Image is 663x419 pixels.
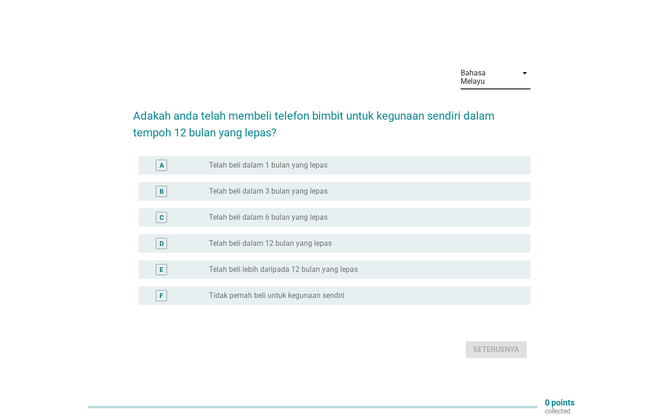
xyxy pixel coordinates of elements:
label: Telah beli dalam 3 bulan yang lepas [209,187,328,196]
label: Tidak pernah beli untuk kegunaan sendiri [209,291,344,300]
div: Bahasa Melayu [461,69,512,86]
h2: Adakah anda telah membeli telefon bimbit untuk kegunaan sendiri dalam tempoh 12 bulan yang lepas? [133,98,530,141]
div: F [160,291,163,301]
p: collected [545,407,575,415]
label: Telah beli dalam 12 bulan yang lepas [209,239,332,248]
div: B [160,187,164,196]
label: Telah beli lebih daripada 12 bulan yang lepas [209,265,358,274]
i: arrow_drop_down [519,68,530,79]
label: Telah beli dalam 6 bulan yang lepas [209,213,328,222]
div: A [160,161,164,170]
label: Telah beli dalam 1 bulan yang lepas [209,161,328,170]
p: 0 points [545,399,575,407]
div: D [160,239,164,249]
div: E [160,265,163,275]
div: C [160,213,164,223]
